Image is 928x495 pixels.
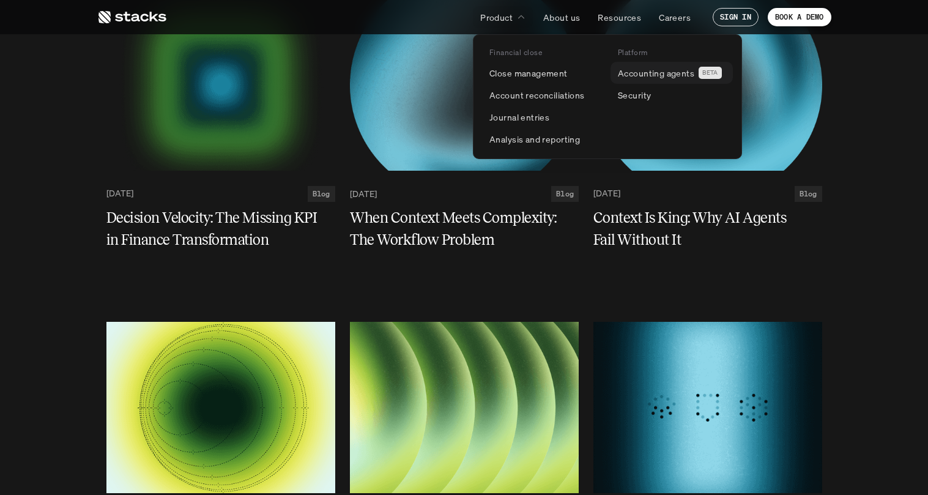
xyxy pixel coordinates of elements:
[590,6,648,28] a: Resources
[543,11,580,24] p: About us
[593,207,807,251] h5: Context Is King: Why AI Agents Fail Without It
[489,48,542,57] p: Financial close
[350,188,377,199] p: [DATE]
[598,11,641,24] p: Resources
[593,188,620,199] p: [DATE]
[775,13,824,21] p: BOOK A DEMO
[489,67,568,80] p: Close management
[106,188,133,199] p: [DATE]
[489,111,549,124] p: Journal entries
[350,186,579,202] a: [DATE]Blog
[313,190,330,198] h2: Blog
[480,11,513,24] p: Product
[106,207,321,251] h5: Decision Velocity: The Missing KPI in Finance Transformation
[651,6,698,28] a: Careers
[800,190,817,198] h2: Blog
[482,84,604,106] a: Account reconciliations
[659,11,691,24] p: Careers
[618,67,694,80] p: Accounting agents
[482,62,604,84] a: Close management
[350,207,564,251] h5: When Context Meets Complexity: The Workflow Problem
[536,6,587,28] a: About us
[720,13,751,21] p: SIGN IN
[611,62,733,84] a: Accounting agentsBETA
[593,207,822,251] a: Context Is King: Why AI Agents Fail Without It
[768,8,831,26] a: BOOK A DEMO
[482,128,604,150] a: Analysis and reporting
[593,186,822,202] a: [DATE]Blog
[713,8,759,26] a: SIGN IN
[489,133,580,146] p: Analysis and reporting
[350,207,579,251] a: When Context Meets Complexity: The Workflow Problem
[702,69,718,76] h2: BETA
[556,190,574,198] h2: Blog
[611,84,733,106] a: Security
[618,89,651,102] p: Security
[184,55,236,65] a: Privacy Policy
[106,207,335,251] a: Decision Velocity: The Missing KPI in Finance Transformation
[489,89,585,102] p: Account reconciliations
[618,48,648,57] p: Platform
[482,106,604,128] a: Journal entries
[106,186,335,202] a: [DATE]Blog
